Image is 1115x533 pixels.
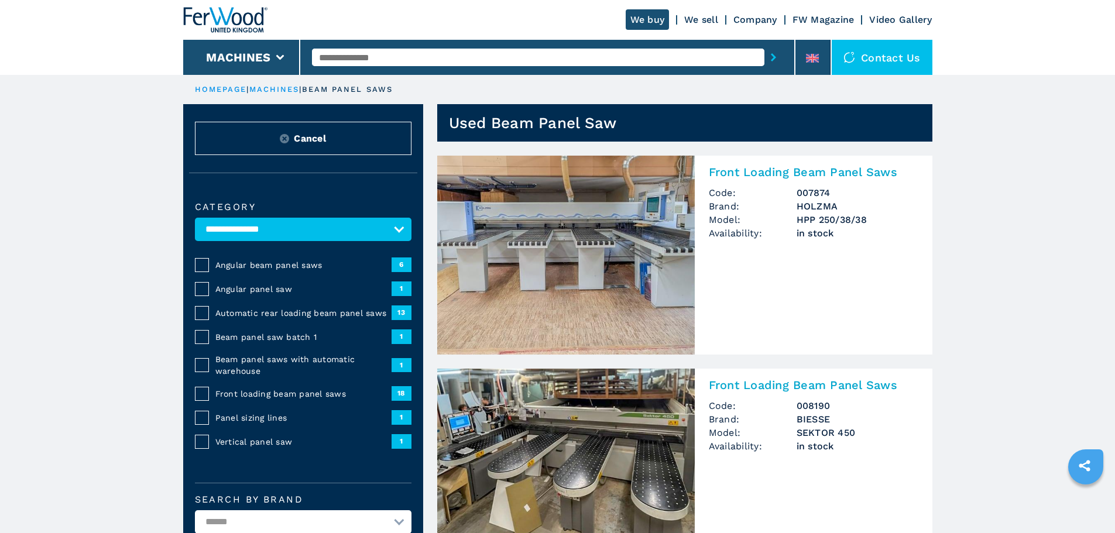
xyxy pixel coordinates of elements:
a: We sell [684,14,718,25]
a: sharethis [1070,451,1099,480]
a: Front Loading Beam Panel Saws HOLZMA HPP 250/38/38Front Loading Beam Panel SawsCode:007874Brand:H... [437,156,932,355]
span: 1 [392,329,411,343]
span: 6 [392,257,411,271]
span: 1 [392,281,411,295]
span: Angular beam panel saws [215,259,392,271]
a: Company [733,14,777,25]
span: Model: [709,213,797,226]
span: Automatic rear loading beam panel saws [215,307,392,319]
iframe: Chat [1065,480,1106,524]
span: Panel sizing lines [215,412,392,424]
button: Machines [206,50,270,64]
span: Vertical panel saw [215,436,392,448]
h3: BIESSE [797,412,918,426]
span: Code: [709,399,797,412]
span: Cancel [294,132,326,145]
h3: HOLZMA [797,200,918,213]
button: ResetCancel [195,122,411,155]
span: 1 [392,434,411,448]
h3: SEKTOR 450 [797,426,918,439]
span: 18 [392,386,411,400]
span: | [246,85,249,94]
span: Brand: [709,200,797,213]
span: Beam panel saw batch 1 [215,331,392,343]
span: | [299,85,301,94]
a: FW Magazine [792,14,855,25]
span: 1 [392,358,411,372]
h1: Used Beam Panel Saw [449,114,617,132]
h2: Front Loading Beam Panel Saws [709,165,918,179]
div: Contact us [832,40,932,75]
span: Availability: [709,439,797,453]
span: Model: [709,426,797,439]
img: Front Loading Beam Panel Saws HOLZMA HPP 250/38/38 [437,156,695,355]
label: Search by brand [195,495,411,504]
span: Front loading beam panel saws [215,388,392,400]
span: Availability: [709,226,797,240]
h3: HPP 250/38/38 [797,213,918,226]
span: 1 [392,410,411,424]
h2: Front Loading Beam Panel Saws [709,378,918,392]
a: machines [249,85,300,94]
label: Category [195,202,411,212]
span: Code: [709,186,797,200]
img: Ferwood [183,7,267,33]
a: We buy [626,9,670,30]
img: Reset [280,134,289,143]
span: Brand: [709,412,797,426]
span: 13 [392,305,411,319]
h3: 007874 [797,186,918,200]
span: in stock [797,226,918,240]
a: HOMEPAGE [195,85,247,94]
p: beam panel saws [302,84,393,95]
h3: 008190 [797,399,918,412]
a: Video Gallery [869,14,932,25]
button: submit-button [764,44,783,71]
img: Contact us [843,51,855,63]
span: in stock [797,439,918,453]
span: Beam panel saws with automatic warehouse [215,353,392,377]
span: Angular panel saw [215,283,392,295]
